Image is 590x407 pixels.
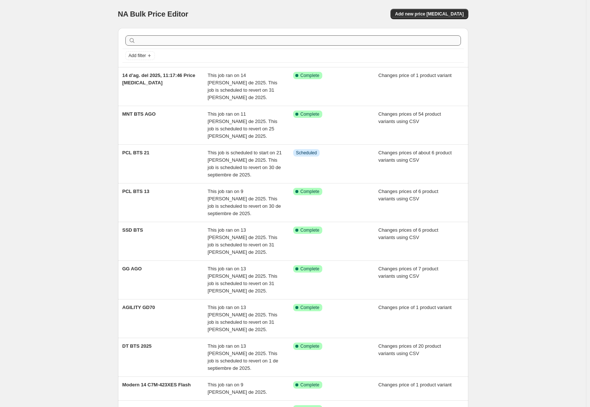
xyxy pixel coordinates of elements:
[301,343,319,349] span: Complete
[378,305,452,310] span: Changes price of 1 product variant
[378,227,438,240] span: Changes prices of 6 product variants using CSV
[391,9,468,19] button: Add new price [MEDICAL_DATA]
[301,266,319,272] span: Complete
[208,266,277,294] span: This job ran on 13 [PERSON_NAME] de 2025. This job is scheduled to revert on 31 [PERSON_NAME] de ...
[301,189,319,194] span: Complete
[301,227,319,233] span: Complete
[378,343,441,356] span: Changes prices of 20 product variants using CSV
[208,382,267,395] span: This job ran on 9 [PERSON_NAME] de 2025.
[208,150,282,178] span: This job is scheduled to start on 21 [PERSON_NAME] de 2025. This job is scheduled to revert on 30...
[395,11,464,17] span: Add new price [MEDICAL_DATA]
[301,305,319,310] span: Complete
[122,73,195,85] span: 14 d’ag. del 2025, 11:17:46 Price [MEDICAL_DATA]
[208,73,277,100] span: This job ran on 14 [PERSON_NAME] de 2025. This job is scheduled to revert on 31 [PERSON_NAME] de ...
[301,111,319,117] span: Complete
[378,150,452,163] span: Changes prices of about 6 product variants using CSV
[122,266,142,271] span: GG AGO
[378,189,438,201] span: Changes prices of 6 product variants using CSV
[296,150,317,156] span: Scheduled
[301,73,319,78] span: Complete
[301,382,319,388] span: Complete
[208,189,281,216] span: This job ran on 9 [PERSON_NAME] de 2025. This job is scheduled to revert on 30 de septiembre de 2...
[208,343,278,371] span: This job ran on 13 [PERSON_NAME] de 2025. This job is scheduled to revert on 1 de septiembre de 2...
[208,227,277,255] span: This job ran on 13 [PERSON_NAME] de 2025. This job is scheduled to revert on 31 [PERSON_NAME] de ...
[122,382,191,387] span: Modern 14 C7M-423XES Flash
[122,305,155,310] span: AGILITY GD70
[378,266,438,279] span: Changes prices of 7 product variants using CSV
[378,111,441,124] span: Changes prices of 54 product variants using CSV
[122,189,149,194] span: PCL BTS 13
[118,10,188,18] span: NA Bulk Price Editor
[129,53,146,59] span: Add filter
[125,51,155,60] button: Add filter
[208,305,277,332] span: This job ran on 13 [PERSON_NAME] de 2025. This job is scheduled to revert on 31 [PERSON_NAME] de ...
[378,73,452,78] span: Changes price of 1 product variant
[122,343,152,349] span: DT BTS 2025
[122,111,156,117] span: MNT BTS AGO
[122,227,143,233] span: SSD BTS
[122,150,149,155] span: PCL BTS 21
[378,382,452,387] span: Changes price of 1 product variant
[208,111,277,139] span: This job ran on 11 [PERSON_NAME] de 2025. This job is scheduled to revert on 25 [PERSON_NAME] de ...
